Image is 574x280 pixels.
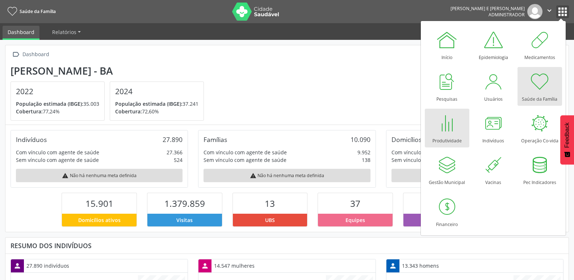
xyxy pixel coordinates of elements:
div: Domicílios [391,135,422,143]
h4: 2024 [115,87,198,96]
div: 10.090 [351,135,370,143]
i: warning [62,172,68,179]
i: person [389,262,397,270]
a: Relatórios [47,26,86,38]
span: Visitas [176,216,193,224]
h4: 2022 [16,87,99,96]
div: [PERSON_NAME] E [PERSON_NAME] [451,5,525,12]
i:  [11,49,21,60]
div: Dashboard [21,49,50,60]
div: Com vínculo com agente de saúde [391,149,475,156]
span: 13 [265,197,275,209]
div: 524 [174,156,183,164]
a: Dashboard [3,26,39,40]
a: Operação Co-vida [518,109,562,147]
span: Cobertura: [115,108,142,115]
p: 72,60% [115,108,198,115]
i: person [13,262,21,270]
div: Sem vínculo com agente de saúde [204,156,286,164]
a: Pesquisas [425,67,469,106]
span: Equipes [345,216,365,224]
a: Usuários [471,67,516,106]
a: Produtividade [425,109,469,147]
span: Saúde da Família [20,8,56,14]
div: Sem vínculo com agente de saúde [16,156,99,164]
span: 1.379.859 [164,197,205,209]
a: Financeiro [425,192,469,231]
a:  Dashboard [11,49,50,60]
div: 27.890 [163,135,183,143]
a: Indivíduos [471,109,516,147]
div: 9.952 [357,149,370,156]
span: 15.901 [85,197,113,209]
div: Com vínculo com agente de saúde [204,149,287,156]
div: 27.366 [167,149,183,156]
a: Pec Indicadores [518,150,562,189]
i: warning [250,172,256,179]
div: Não há nenhuma meta definida [204,169,370,182]
a: Vacinas [471,150,516,189]
div: 138 [362,156,370,164]
img: img [527,4,542,19]
span: Administrador [489,12,525,18]
span: Domicílios ativos [78,216,121,224]
div: Famílias [204,135,227,143]
a: Epidemiologia [471,25,516,64]
button:  [542,4,556,19]
span: Feedback [564,122,570,148]
p: 35.003 [16,100,99,108]
a: Início [425,25,469,64]
span: População estimada (IBGE): [115,100,183,107]
div: Não há nenhuma meta definida [16,169,183,182]
a: Saúde da Família [518,67,562,106]
button: apps [556,5,569,18]
span: 37 [350,197,360,209]
a: Medicamentos [518,25,562,64]
div: [PERSON_NAME] - BA [11,65,209,77]
span: UBS [265,216,275,224]
div: 13.343 homens [399,259,441,272]
div: Resumo dos indivíduos [11,242,563,250]
span: Cobertura: [16,108,43,115]
button: Feedback - Mostrar pesquisa [560,115,574,164]
div: Sem vínculo com agente de saúde [391,156,474,164]
i: person [201,262,209,270]
span: Relatórios [52,29,76,35]
a: Saúde da Família [5,5,56,17]
span: População estimada (IBGE): [16,100,83,107]
div: Com vínculo com agente de saúde [16,149,99,156]
a: Gestão Municipal [425,150,469,189]
div: Indivíduos [16,135,47,143]
div: 27.890 indivíduos [24,259,72,272]
div: Não há nenhuma meta definida [391,169,558,182]
div: 14.547 mulheres [211,259,257,272]
p: 37.241 [115,100,198,108]
i:  [545,7,553,14]
p: 77,24% [16,108,99,115]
